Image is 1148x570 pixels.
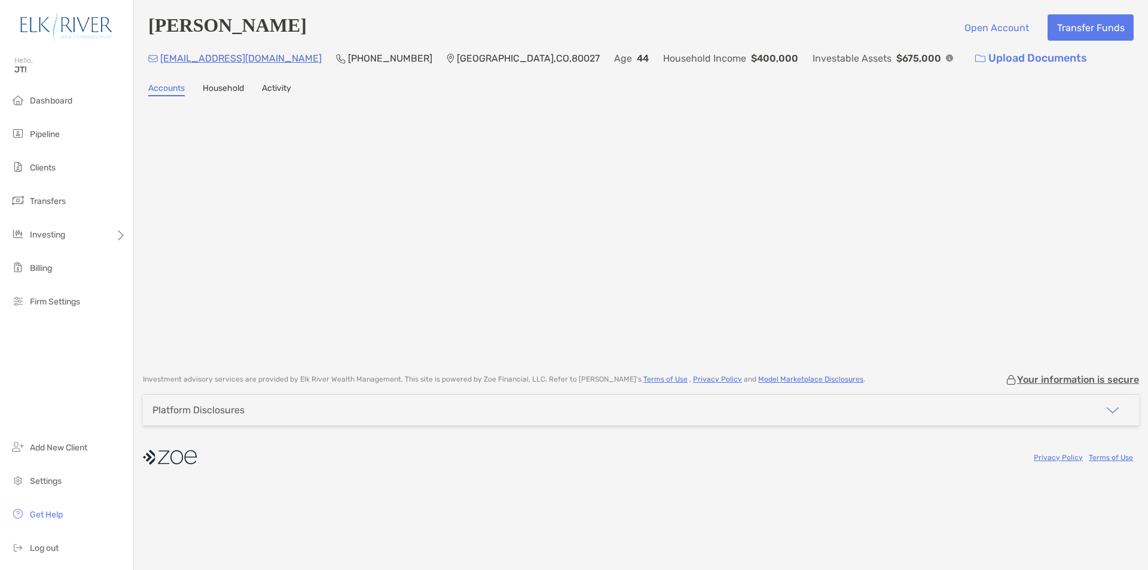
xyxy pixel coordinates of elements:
[1089,453,1133,462] a: Terms of Use
[148,83,185,96] a: Accounts
[30,129,60,139] span: Pipeline
[11,93,25,107] img: dashboard icon
[457,51,600,66] p: [GEOGRAPHIC_DATA] , CO , 80027
[1017,374,1139,385] p: Your information is secure
[614,51,632,66] p: Age
[946,54,953,62] img: Info Icon
[148,55,158,62] img: Email Icon
[758,375,863,383] a: Model Marketplace Disclosures
[643,375,688,383] a: Terms of Use
[11,440,25,454] img: add_new_client icon
[11,294,25,308] img: firm-settings icon
[30,297,80,307] span: Firm Settings
[11,507,25,521] img: get-help icon
[262,83,291,96] a: Activity
[637,51,649,66] p: 44
[1048,14,1134,41] button: Transfer Funds
[14,5,119,48] img: Zoe Logo
[14,65,126,75] span: JT!
[1034,453,1083,462] a: Privacy Policy
[30,543,59,553] span: Log out
[11,473,25,487] img: settings icon
[447,54,454,63] img: Location Icon
[11,260,25,275] img: billing icon
[663,51,746,66] p: Household Income
[11,227,25,241] img: investing icon
[30,163,56,173] span: Clients
[11,126,25,141] img: pipeline icon
[967,45,1095,71] a: Upload Documents
[143,444,197,471] img: company logo
[148,14,307,41] h4: [PERSON_NAME]
[11,193,25,208] img: transfers icon
[143,375,865,384] p: Investment advisory services are provided by Elk River Wealth Management . This site is powered b...
[30,510,63,520] span: Get Help
[30,230,65,240] span: Investing
[348,51,432,66] p: [PHONE_NUMBER]
[336,54,346,63] img: Phone Icon
[160,51,322,66] p: [EMAIL_ADDRESS][DOMAIN_NAME]
[1106,403,1120,417] img: icon arrow
[813,51,891,66] p: Investable Assets
[30,96,72,106] span: Dashboard
[152,404,245,416] div: Platform Disclosures
[30,476,62,486] span: Settings
[975,54,985,63] img: button icon
[693,375,742,383] a: Privacy Policy
[30,263,52,273] span: Billing
[30,443,87,453] span: Add New Client
[955,14,1038,41] button: Open Account
[203,83,244,96] a: Household
[11,540,25,554] img: logout icon
[751,51,798,66] p: $400,000
[896,51,941,66] p: $675,000
[11,160,25,174] img: clients icon
[30,196,66,206] span: Transfers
